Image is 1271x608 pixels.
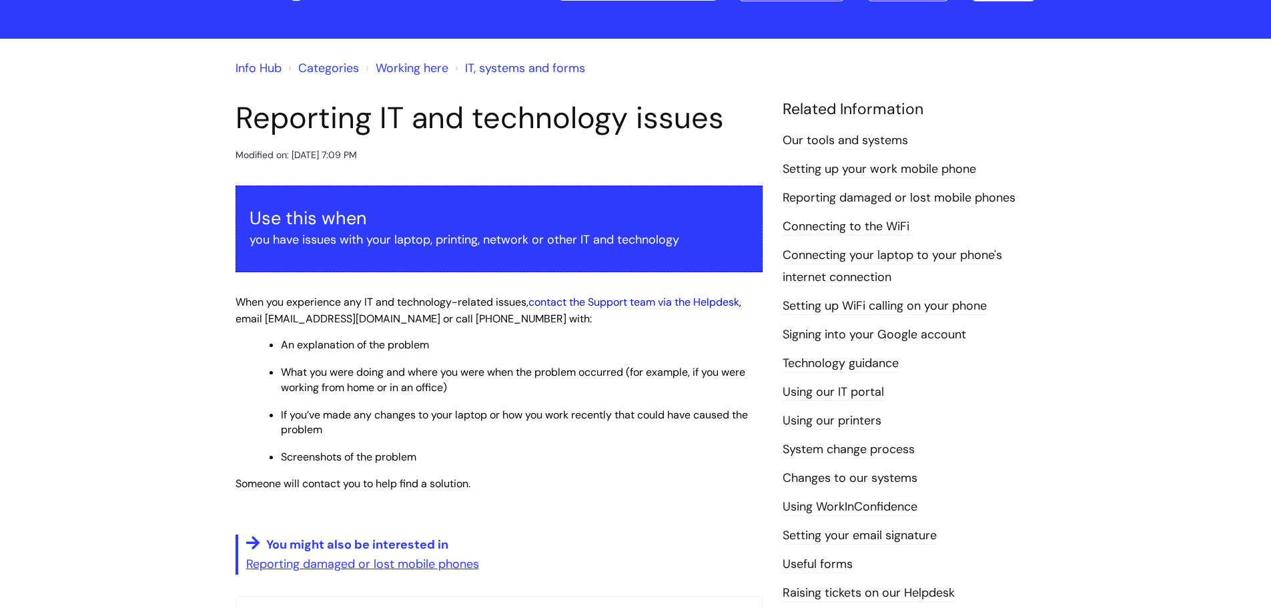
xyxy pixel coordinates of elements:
p: you have issues with your laptop, printing, network or other IT and technology [250,229,749,250]
li: Working here [362,57,448,79]
a: Info Hub [236,60,282,76]
a: Connecting to the WiFi [783,218,909,236]
a: Setting your email signature [783,527,937,545]
a: System change process [783,441,915,459]
a: Changes to our systems [783,470,917,487]
span: When you experience any IT and technology-related issues, , email [EMAIL_ADDRESS][DOMAIN_NAME] or... [236,295,741,326]
li: IT, systems and forms [452,57,585,79]
a: Technology guidance [783,355,899,372]
a: contact the Support team via the Helpdesk [528,295,739,309]
span: What you were doing and where you were when the problem occurred (for example, if you were workin... [281,365,745,394]
a: IT, systems and forms [465,60,585,76]
a: Using our printers [783,412,881,430]
h1: Reporting IT and technology issues [236,100,763,136]
span: Screenshots of the problem [281,450,416,464]
a: Reporting damaged or lost mobile phones [783,190,1015,207]
a: Working here [376,60,448,76]
a: Using WorkInConfidence [783,499,917,516]
li: Solution home [285,57,359,79]
span: Someone will contact you to help find a solution. [236,477,470,491]
a: Raising tickets on our Helpdesk [783,585,955,602]
span: An explanation of the problem [281,338,429,352]
a: Using our IT portal [783,384,884,401]
a: Setting up your work mobile phone [783,161,976,178]
a: Signing into your Google account [783,326,966,344]
a: Reporting damaged or lost mobile phones [246,556,479,572]
a: Setting up WiFi calling on your phone [783,298,987,315]
h4: Related Information [783,100,1036,119]
h3: Use this when [250,208,749,229]
a: Useful forms [783,556,853,573]
div: Modified on: [DATE] 7:09 PM [236,147,357,164]
a: Our tools and systems [783,132,908,149]
a: Categories [298,60,359,76]
span: You might also be interested in [266,537,448,553]
span: If you’ve made any changes to your laptop or how you work recently that could have caused the pro... [281,408,748,436]
a: Connecting your laptop to your phone's internet connection [783,247,1002,286]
